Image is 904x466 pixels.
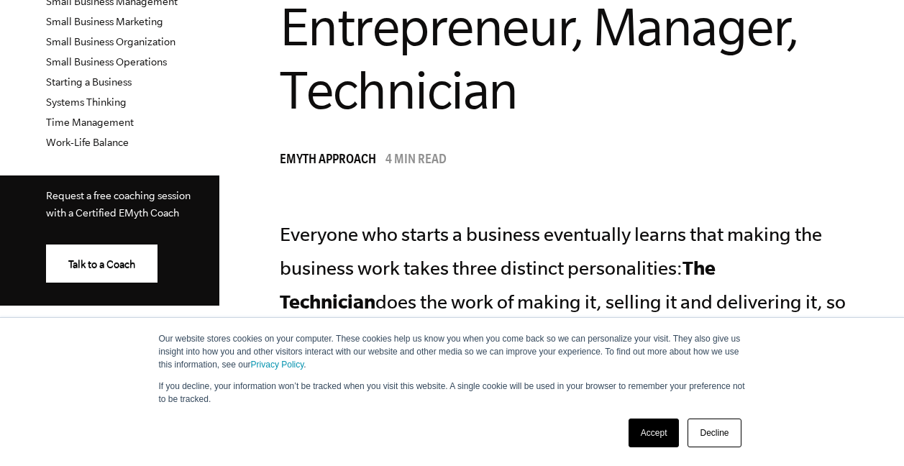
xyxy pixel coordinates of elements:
[46,96,127,108] a: Systems Thinking
[68,259,135,270] span: Talk to a Coach
[46,245,157,283] a: Talk to a Coach
[46,116,134,128] a: Time Management
[46,36,175,47] a: Small Business Organization
[280,154,383,168] a: EMyth Approach
[688,419,741,447] a: Decline
[159,332,746,371] p: Our website stores cookies on your computer. These cookies help us know you when you come back so...
[385,154,447,168] p: 4 min read
[46,187,196,221] p: Request a free coaching session with a Certified EMyth Coach
[46,137,129,148] a: Work-Life Balance
[46,56,167,68] a: Small Business Operations
[159,380,746,406] p: If you decline, your information won’t be tracked when you visit this website. A single cookie wi...
[280,154,376,168] span: EMyth Approach
[251,360,304,370] a: Privacy Policy
[46,76,132,88] a: Starting a Business
[629,419,680,447] a: Accept
[46,16,163,27] a: Small Business Marketing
